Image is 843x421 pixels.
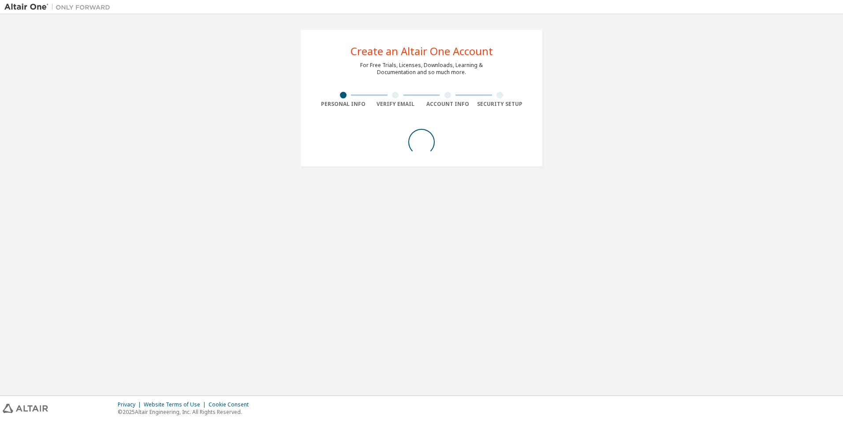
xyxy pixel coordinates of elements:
[4,3,115,11] img: Altair One
[360,62,483,76] div: For Free Trials, Licenses, Downloads, Learning & Documentation and so much more.
[144,401,209,408] div: Website Terms of Use
[118,408,254,416] p: © 2025 Altair Engineering, Inc. All Rights Reserved.
[369,101,422,108] div: Verify Email
[421,101,474,108] div: Account Info
[209,401,254,408] div: Cookie Consent
[351,46,493,56] div: Create an Altair One Account
[3,404,48,413] img: altair_logo.svg
[317,101,369,108] div: Personal Info
[474,101,526,108] div: Security Setup
[118,401,144,408] div: Privacy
